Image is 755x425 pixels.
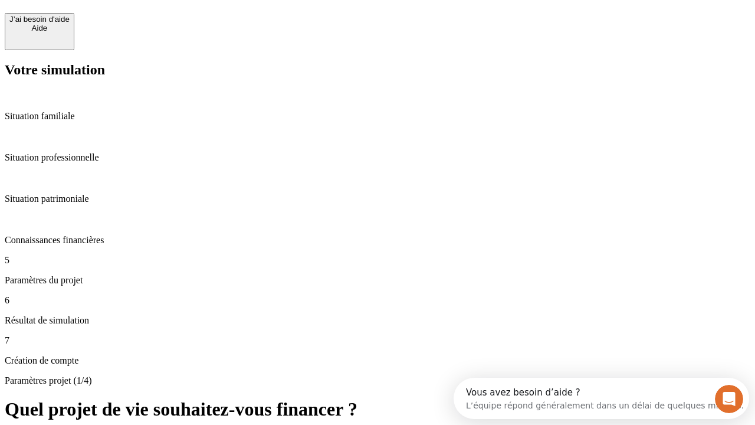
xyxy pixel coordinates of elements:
[5,275,750,286] p: Paramètres du projet
[12,19,290,32] div: L’équipe répond généralement dans un délai de quelques minutes.
[5,13,74,50] button: J’ai besoin d'aideAide
[5,255,750,266] p: 5
[5,375,750,386] p: Paramètres projet (1/4)
[5,398,750,420] h1: Quel projet de vie souhaitez-vous financer ?
[5,335,750,346] p: 7
[5,295,750,306] p: 6
[715,385,743,413] iframe: Intercom live chat
[5,152,750,163] p: Situation professionnelle
[5,355,750,366] p: Création de compte
[5,111,750,122] p: Situation familiale
[9,15,70,24] div: J’ai besoin d'aide
[12,10,290,19] div: Vous avez besoin d’aide ?
[5,194,750,204] p: Situation patrimoniale
[5,5,325,37] div: Ouvrir le Messenger Intercom
[454,378,749,419] iframe: Intercom live chat discovery launcher
[5,235,750,246] p: Connaissances financières
[5,315,750,326] p: Résultat de simulation
[5,62,750,78] h2: Votre simulation
[9,24,70,32] div: Aide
